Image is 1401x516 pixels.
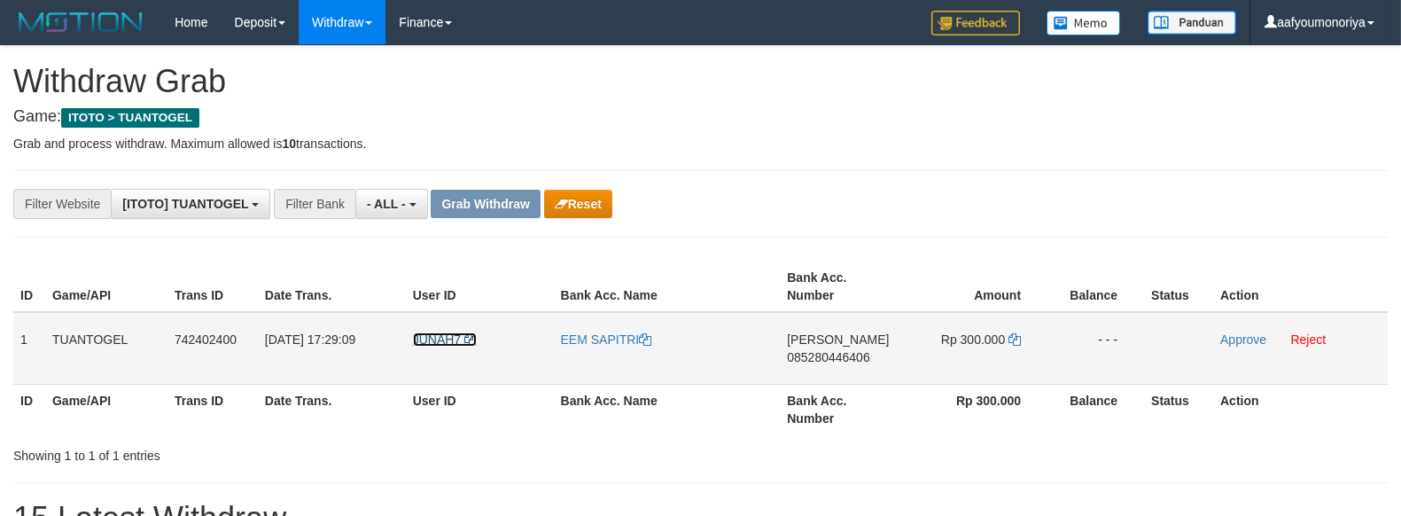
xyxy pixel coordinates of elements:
[13,9,148,35] img: MOTION_logo.png
[13,384,45,434] th: ID
[13,262,45,312] th: ID
[1213,262,1388,312] th: Action
[13,135,1388,152] p: Grab and process withdraw. Maximum allowed is transactions.
[413,332,477,347] a: JUNAH7
[13,64,1388,99] h1: Withdraw Grab
[1144,262,1213,312] th: Status
[45,262,167,312] th: Game/API
[1291,332,1327,347] a: Reject
[265,332,355,347] span: [DATE] 17:29:09
[1220,332,1266,347] a: Approve
[45,312,167,385] td: TUANTOGEL
[45,384,167,434] th: Game/API
[406,384,554,434] th: User ID
[258,262,406,312] th: Date Trans.
[1047,384,1144,434] th: Balance
[787,350,869,364] span: Copy 085280446406 to clipboard
[258,384,406,434] th: Date Trans.
[1047,262,1144,312] th: Balance
[941,332,1005,347] span: Rp 300.000
[413,332,461,347] span: JUNAH7
[1047,11,1121,35] img: Button%20Memo.svg
[274,189,355,219] div: Filter Bank
[122,197,248,211] span: [ITOTO] TUANTOGEL
[931,11,1020,35] img: Feedback.jpg
[167,384,258,434] th: Trans ID
[1148,11,1236,35] img: panduan.png
[1047,312,1144,385] td: - - -
[61,108,199,128] span: ITOTO > TUANTOGEL
[1008,332,1021,347] a: Copy 300000 to clipboard
[175,332,237,347] span: 742402400
[13,189,111,219] div: Filter Website
[13,108,1388,126] h4: Game:
[902,384,1047,434] th: Rp 300.000
[367,197,406,211] span: - ALL -
[111,189,270,219] button: [ITOTO] TUANTOGEL
[13,440,571,465] div: Showing 1 to 1 of 1 entries
[902,262,1047,312] th: Amount
[167,262,258,312] th: Trans ID
[787,332,889,347] span: [PERSON_NAME]
[1144,384,1213,434] th: Status
[561,332,652,347] a: EEM SAPITRI
[355,189,427,219] button: - ALL -
[406,262,554,312] th: User ID
[431,190,540,218] button: Grab Withdraw
[282,137,296,151] strong: 10
[13,312,45,385] td: 1
[554,384,781,434] th: Bank Acc. Name
[780,262,902,312] th: Bank Acc. Number
[1213,384,1388,434] th: Action
[554,262,781,312] th: Bank Acc. Name
[544,190,612,218] button: Reset
[780,384,902,434] th: Bank Acc. Number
